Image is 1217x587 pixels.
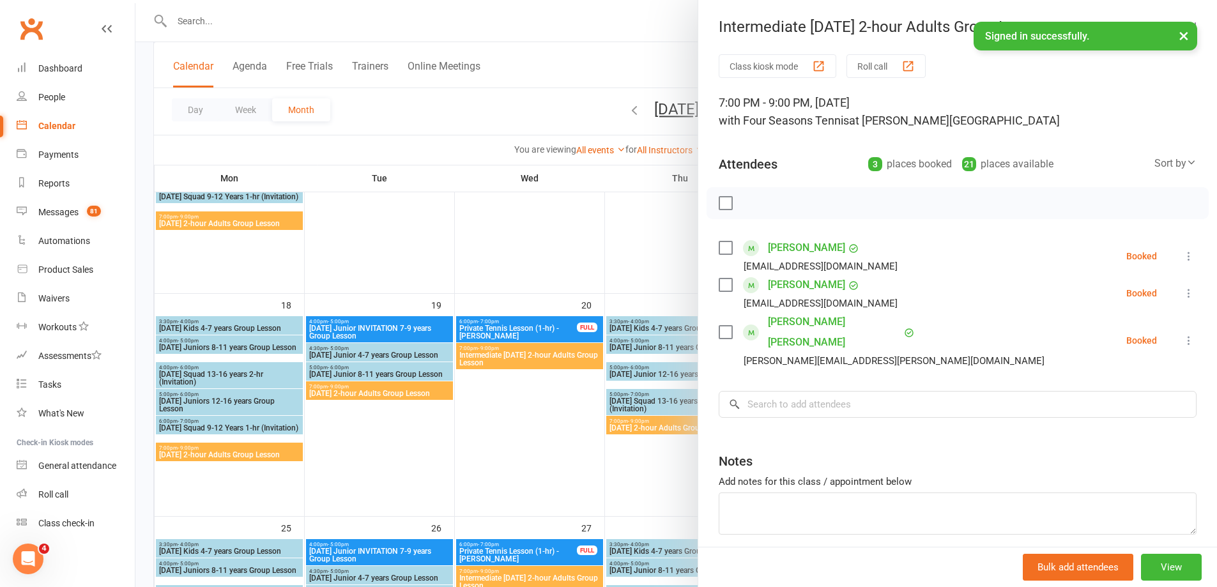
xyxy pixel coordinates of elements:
[719,94,1197,130] div: 7:00 PM - 9:00 PM, [DATE]
[17,342,135,370] a: Assessments
[744,353,1045,369] div: [PERSON_NAME][EMAIL_ADDRESS][PERSON_NAME][DOMAIN_NAME]
[17,480,135,509] a: Roll call
[868,157,882,171] div: 3
[38,518,95,528] div: Class check-in
[17,227,135,255] a: Automations
[38,293,70,303] div: Waivers
[38,92,65,102] div: People
[38,408,84,418] div: What's New
[849,114,1060,127] span: at [PERSON_NAME][GEOGRAPHIC_DATA]
[38,264,93,275] div: Product Sales
[846,54,926,78] button: Roll call
[38,236,90,246] div: Automations
[38,322,77,332] div: Workouts
[719,155,777,173] div: Attendees
[1126,289,1157,298] div: Booked
[38,461,116,471] div: General attendance
[1126,252,1157,261] div: Booked
[17,370,135,399] a: Tasks
[38,379,61,390] div: Tasks
[962,157,976,171] div: 21
[17,255,135,284] a: Product Sales
[38,178,70,188] div: Reports
[985,30,1089,42] span: Signed in successfully.
[17,452,135,480] a: General attendance kiosk mode
[17,509,135,538] a: Class kiosk mode
[17,399,135,428] a: What's New
[719,452,753,470] div: Notes
[38,351,102,361] div: Assessments
[38,489,68,499] div: Roll call
[17,112,135,141] a: Calendar
[744,295,898,312] div: [EMAIL_ADDRESS][DOMAIN_NAME]
[17,284,135,313] a: Waivers
[38,121,75,131] div: Calendar
[744,258,898,275] div: [EMAIL_ADDRESS][DOMAIN_NAME]
[1172,22,1195,49] button: ×
[768,312,901,353] a: [PERSON_NAME] [PERSON_NAME]
[719,474,1197,489] div: Add notes for this class / appointment below
[39,544,49,554] span: 4
[87,206,101,217] span: 81
[17,54,135,83] a: Dashboard
[1126,336,1157,345] div: Booked
[962,155,1053,173] div: places available
[719,54,836,78] button: Class kiosk mode
[1141,554,1202,581] button: View
[719,391,1197,418] input: Search to add attendees
[768,275,845,295] a: [PERSON_NAME]
[13,544,43,574] iframe: Intercom live chat
[17,313,135,342] a: Workouts
[38,149,79,160] div: Payments
[868,155,952,173] div: places booked
[17,141,135,169] a: Payments
[17,83,135,112] a: People
[698,18,1217,36] div: Intermediate [DATE] 2-hour Adults Group Lesson
[17,198,135,227] a: Messages 81
[719,114,849,127] span: with Four Seasons Tennis
[1154,155,1197,172] div: Sort by
[17,169,135,198] a: Reports
[15,13,47,45] a: Clubworx
[38,63,82,73] div: Dashboard
[768,238,845,258] a: [PERSON_NAME]
[38,207,79,217] div: Messages
[1023,554,1133,581] button: Bulk add attendees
